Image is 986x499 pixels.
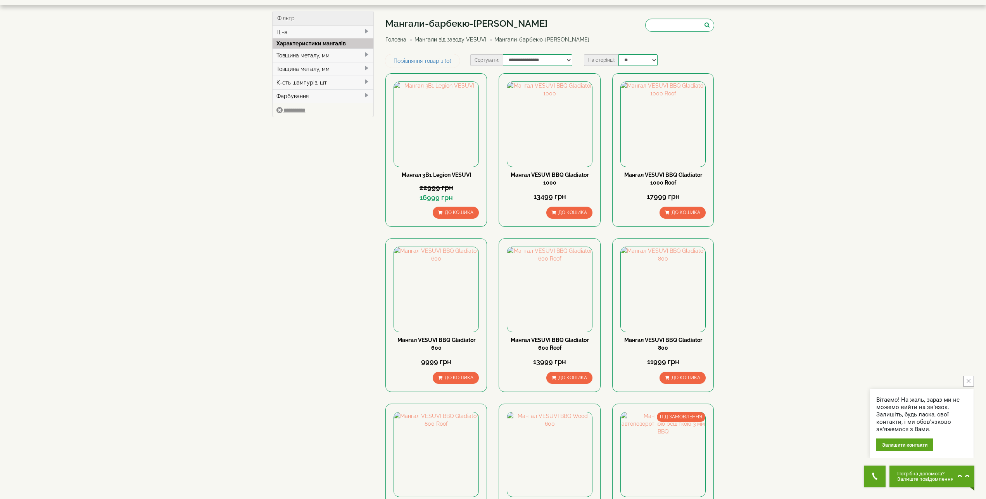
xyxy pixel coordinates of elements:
button: До кошика [433,207,479,219]
a: Порівняння товарів (0) [385,54,459,67]
span: Потрібна допомога? [897,471,953,477]
a: Мангал 3В1 Legion VESUVI [402,172,471,178]
span: До кошика [558,210,587,215]
div: Товщина металу, мм [273,62,374,76]
img: Мангал VESUVI BBQ Gladiator 600 Roof [507,247,592,332]
li: Мангали-барбекю-[PERSON_NAME] [488,36,589,43]
img: Мангал 3В1 Legion VESUVI [394,82,478,166]
div: Фарбування [273,89,374,103]
img: Мангал VESUVI BBQ Gladiator 800 Roof [394,412,478,497]
label: Сортувати: [470,54,503,66]
button: До кошика [546,207,592,219]
span: Залиште повідомлення [897,477,953,482]
a: Мангал VESUVI BBQ Gladiator 1000 Roof [624,172,702,186]
img: Мангал VESUVI BBQ Gladiator 800 [621,247,705,332]
button: close button [963,376,974,387]
span: До кошика [672,210,700,215]
div: 11999 грн [620,357,706,367]
div: 13999 грн [507,357,592,367]
div: К-сть шампурів, шт [273,76,374,89]
div: 16999 грн [394,193,479,203]
a: Головна [385,36,406,43]
button: До кошика [660,372,706,384]
a: Мангали від заводу VESUVI [414,36,486,43]
button: Chat button [889,466,974,487]
span: До кошика [445,210,473,215]
div: Товщина металу, мм [273,48,374,62]
img: Мангал VESUVI BBQ Gladiator 600 [394,247,478,332]
img: Мангал VESUVI BBQ Gladiator 1000 [507,82,592,166]
div: Характеристики мангалів [273,38,374,48]
img: Мангал VESUVI з автоповоротною решіткою 3 мм BBQ [621,412,705,497]
button: До кошика [546,372,592,384]
img: Мангал VESUVI BBQ Wood 600 [507,412,592,497]
a: Мангал VESUVI BBQ Gladiator 800 [624,337,702,351]
div: 17999 грн [620,192,706,202]
div: Вітаємо! На жаль, зараз ми не можемо вийти на зв'язок. Залишіть, будь ласка, свої контакти, і ми ... [876,396,967,433]
button: До кошика [433,372,479,384]
a: Мангал VESUVI BBQ Gladiator 600 Roof [511,337,589,351]
img: Мангал VESUVI BBQ Gladiator 1000 Roof [621,82,705,166]
h1: Мангали-барбекю-[PERSON_NAME] [385,19,595,29]
div: 13499 грн [507,192,592,202]
div: Ціна [273,26,374,39]
button: Get Call button [864,466,886,487]
span: До кошика [672,375,700,380]
div: Фільтр [273,11,374,26]
div: Залишити контакти [876,439,933,451]
span: До кошика [445,375,473,380]
span: ПІД ЗАМОВЛЕННЯ [657,412,705,422]
label: На сторінці: [584,54,618,66]
a: Мангал VESUVI BBQ Gladiator 600 [397,337,475,351]
a: Мангал VESUVI BBQ Gladiator 1000 [511,172,589,186]
span: До кошика [558,375,587,380]
button: До кошика [660,207,706,219]
div: 22999 грн [394,183,479,193]
div: 9999 грн [394,357,479,367]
